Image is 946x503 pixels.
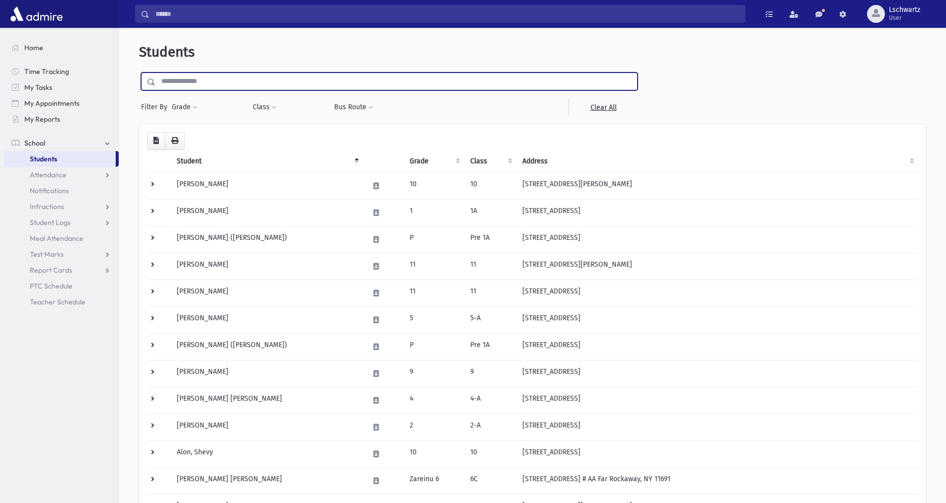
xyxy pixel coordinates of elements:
button: Print [165,132,185,150]
span: Attendance [30,170,67,179]
td: [STREET_ADDRESS] [516,199,918,226]
span: Notifications [30,186,69,195]
td: [PERSON_NAME] [171,306,363,333]
td: [STREET_ADDRESS] # AA Far Rockaway, NY 11691 [516,467,918,494]
span: School [24,139,45,147]
td: 11 [464,280,516,306]
td: 2 [404,414,464,440]
a: PTC Schedule [4,278,119,294]
a: My Reports [4,111,119,127]
td: 9 [464,360,516,387]
td: [STREET_ADDRESS] [516,414,918,440]
th: Class: activate to sort column ascending [464,150,516,173]
a: Students [4,151,116,167]
td: 4-A [464,387,516,414]
a: Teacher Schedule [4,294,119,310]
span: PTC Schedule [30,282,73,290]
a: Test Marks [4,246,119,262]
td: 1A [464,199,516,226]
td: [STREET_ADDRESS] [516,440,918,467]
td: Alon, Shevy [171,440,363,467]
span: My Appointments [24,99,79,108]
td: [STREET_ADDRESS] [516,226,918,253]
a: Infractions [4,199,119,215]
td: [PERSON_NAME] ([PERSON_NAME]) [171,226,363,253]
a: Home [4,40,119,56]
img: AdmirePro [8,4,65,24]
a: Attendance [4,167,119,183]
span: Time Tracking [24,67,69,76]
span: Meal Attendance [30,234,83,243]
td: [STREET_ADDRESS][PERSON_NAME] [516,253,918,280]
td: 10 [464,172,516,199]
td: [STREET_ADDRESS] [516,360,918,387]
td: [STREET_ADDRESS][PERSON_NAME] [516,172,918,199]
td: 11 [404,253,464,280]
td: [STREET_ADDRESS] [516,333,918,360]
td: 5-A [464,306,516,333]
td: [PERSON_NAME] [PERSON_NAME] [171,467,363,494]
td: Zareinu 6 [404,467,464,494]
td: 10 [404,172,464,199]
td: [PERSON_NAME] [171,172,363,199]
td: 10 [404,440,464,467]
td: [PERSON_NAME] [PERSON_NAME] [171,387,363,414]
td: [PERSON_NAME] [171,414,363,440]
th: Student: activate to sort column descending [171,150,363,173]
span: Lschwartz [889,6,920,14]
span: My Tasks [24,83,52,92]
a: Meal Attendance [4,230,119,246]
button: CSV [147,132,165,150]
td: Pre 1A [464,333,516,360]
td: [PERSON_NAME] [171,360,363,387]
a: My Tasks [4,79,119,95]
td: P [404,333,464,360]
th: Address: activate to sort column ascending [516,150,918,173]
span: User [889,14,920,22]
a: Time Tracking [4,64,119,79]
td: [STREET_ADDRESS] [516,306,918,333]
span: Infractions [30,202,64,211]
th: Grade: activate to sort column ascending [404,150,464,173]
span: Home [24,43,43,52]
td: [STREET_ADDRESS] [516,280,918,306]
span: Report Cards [30,266,72,275]
td: 4 [404,387,464,414]
a: School [4,135,119,151]
input: Search [149,5,745,23]
span: Teacher Schedule [30,297,85,306]
span: Filter By [141,102,171,112]
span: My Reports [24,115,60,124]
td: [STREET_ADDRESS] [516,387,918,414]
td: 11 [404,280,464,306]
td: 2-A [464,414,516,440]
a: Report Cards [4,262,119,278]
td: Pre 1A [464,226,516,253]
button: Bus Route [334,98,374,116]
td: [PERSON_NAME] [171,253,363,280]
button: Class [252,98,277,116]
a: My Appointments [4,95,119,111]
td: [PERSON_NAME] [171,199,363,226]
td: 9 [404,360,464,387]
td: P [404,226,464,253]
td: 6C [464,467,516,494]
button: Grade [171,98,198,116]
span: Student Logs [30,218,71,227]
span: Students [139,44,195,60]
a: Student Logs [4,215,119,230]
span: Students [30,154,57,163]
td: 10 [464,440,516,467]
td: [PERSON_NAME] ([PERSON_NAME]) [171,333,363,360]
td: 11 [464,253,516,280]
a: Notifications [4,183,119,199]
a: Clear All [569,98,638,116]
td: 1 [404,199,464,226]
td: 5 [404,306,464,333]
span: Test Marks [30,250,64,259]
td: [PERSON_NAME] [171,280,363,306]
